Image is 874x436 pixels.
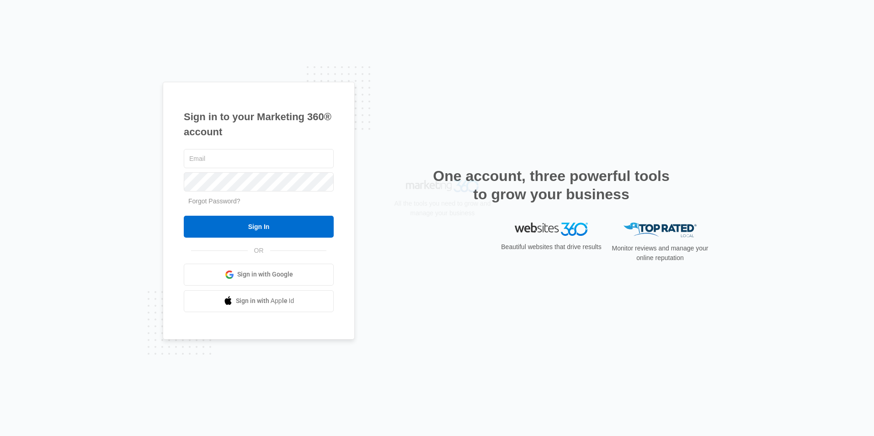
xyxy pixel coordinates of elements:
[184,290,334,312] a: Sign in with Apple Id
[184,264,334,286] a: Sign in with Google
[188,197,240,205] a: Forgot Password?
[236,296,294,306] span: Sign in with Apple Id
[184,149,334,168] input: Email
[406,223,479,235] img: Marketing 360
[184,216,334,238] input: Sign In
[515,223,588,236] img: Websites 360
[248,246,270,255] span: OR
[184,109,334,139] h1: Sign in to your Marketing 360® account
[609,244,711,263] p: Monitor reviews and manage your online reputation
[624,223,697,238] img: Top Rated Local
[430,167,672,203] h2: One account, three powerful tools to grow your business
[391,241,494,261] p: All the tools you need to grow and manage your business
[237,270,293,279] span: Sign in with Google
[500,242,602,252] p: Beautiful websites that drive results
